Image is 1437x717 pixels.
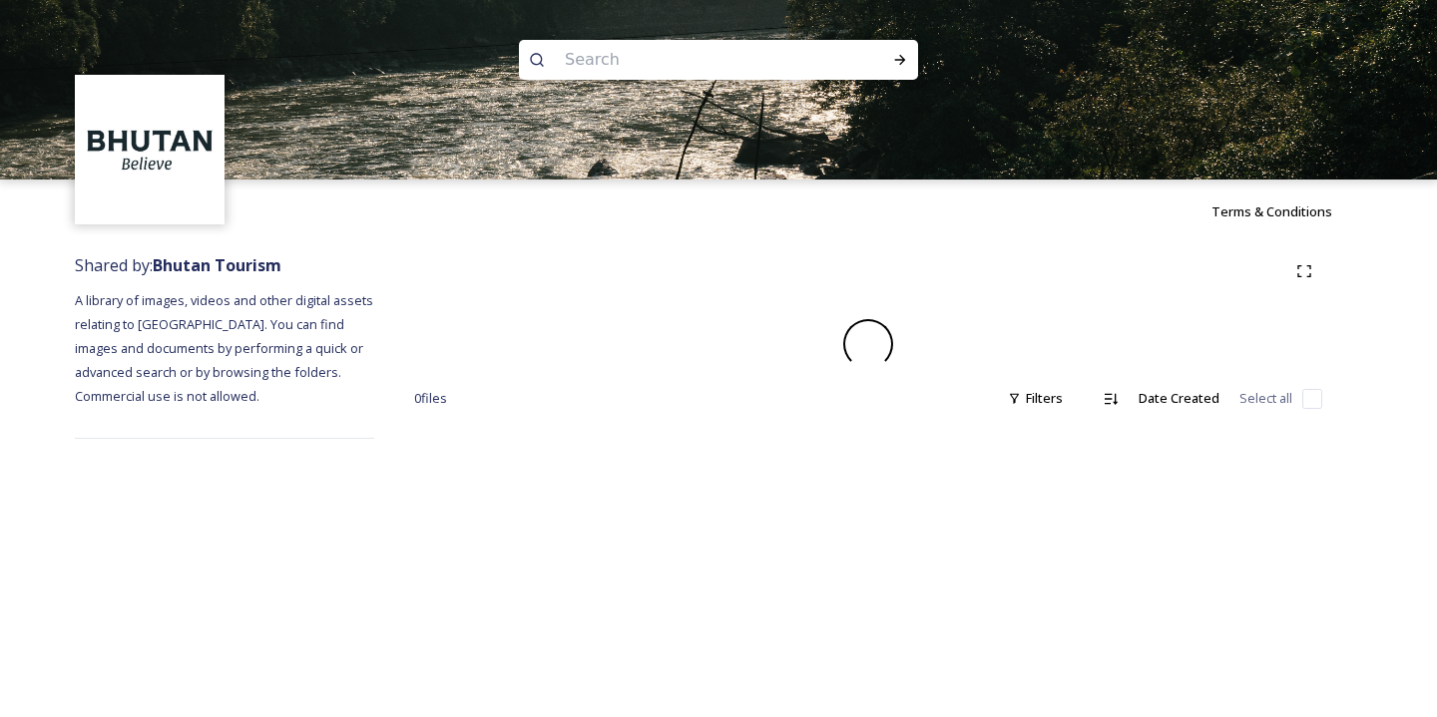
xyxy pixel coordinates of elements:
[75,254,281,276] span: Shared by:
[1211,202,1332,220] span: Terms & Conditions
[153,254,281,276] strong: Bhutan Tourism
[1239,389,1292,408] span: Select all
[1129,379,1229,418] div: Date Created
[414,389,447,408] span: 0 file s
[555,38,828,82] input: Search
[998,379,1073,418] div: Filters
[78,78,223,222] img: BT_Logo_BB_Lockup_CMYK_High%2520Res.jpg
[75,291,376,405] span: A library of images, videos and other digital assets relating to [GEOGRAPHIC_DATA]. You can find ...
[1211,199,1362,223] a: Terms & Conditions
